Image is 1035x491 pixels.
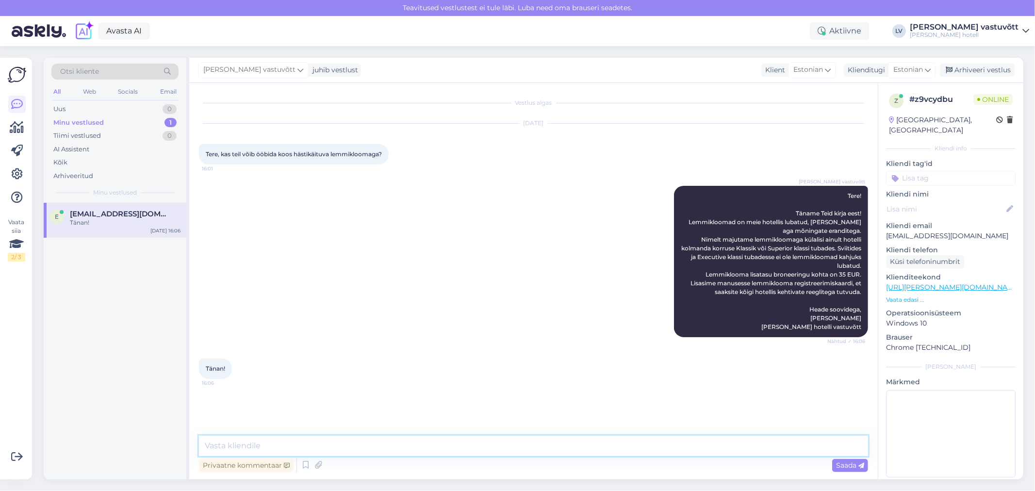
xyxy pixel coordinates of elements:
div: AI Assistent [53,145,89,154]
p: Kliendi nimi [886,189,1016,199]
span: Tänan! [206,365,225,372]
p: Kliendi telefon [886,245,1016,255]
span: e [55,213,59,220]
div: Klienditugi [844,65,885,75]
div: [PERSON_NAME] vastuvõtt [910,23,1019,31]
span: Estonian [893,65,923,75]
div: All [51,85,63,98]
div: 0 [163,104,177,114]
div: Küsi telefoninumbrit [886,255,964,268]
div: Arhiveeritud [53,171,93,181]
span: Nähtud ✓ 16:06 [827,338,865,345]
p: Chrome [TECHNICAL_ID] [886,343,1016,353]
div: Tiimi vestlused [53,131,101,141]
input: Lisa nimi [887,204,1004,214]
div: Aktiivne [810,22,869,40]
p: Operatsioonisüsteem [886,308,1016,318]
div: Vestlus algas [199,98,868,107]
div: Uus [53,104,66,114]
span: Estonian [793,65,823,75]
input: Lisa tag [886,171,1016,185]
img: explore-ai [74,21,94,41]
div: 2 / 3 [8,253,25,262]
div: [GEOGRAPHIC_DATA], [GEOGRAPHIC_DATA] [889,115,996,135]
div: Tänan! [70,218,181,227]
span: Tere, kas teil võib ööbida koos hästikäituva lemmikloomaga? [206,150,382,158]
p: Windows 10 [886,318,1016,328]
span: 16:01 [202,165,238,172]
div: Socials [116,85,140,98]
div: # z9vcydbu [909,94,973,105]
span: Otsi kliente [60,66,99,77]
div: [DATE] [199,119,868,128]
a: Avasta AI [98,23,150,39]
img: Askly Logo [8,65,26,84]
span: Saada [836,461,864,470]
div: 1 [164,118,177,128]
span: [PERSON_NAME] vastuvõtt [799,178,865,185]
p: [EMAIL_ADDRESS][DOMAIN_NAME] [886,231,1016,241]
span: Online [973,94,1013,105]
div: Vaata siia [8,218,25,262]
p: Brauser [886,332,1016,343]
div: 0 [163,131,177,141]
div: Arhiveeri vestlus [940,64,1015,77]
span: Minu vestlused [93,188,137,197]
p: Kliendi tag'id [886,159,1016,169]
div: Klient [761,65,785,75]
div: juhib vestlust [309,65,358,75]
p: Märkmed [886,377,1016,387]
div: Privaatne kommentaar [199,459,294,472]
span: [PERSON_NAME] vastuvõtt [203,65,296,75]
span: z [894,97,898,104]
div: LV [892,24,906,38]
div: [PERSON_NAME] hotell [910,31,1019,39]
div: [DATE] 16:06 [150,227,181,234]
div: Kliendi info [886,144,1016,153]
span: eliseurva@gmail.com [70,210,171,218]
div: [PERSON_NAME] [886,362,1016,371]
p: Vaata edasi ... [886,295,1016,304]
span: 16:06 [202,379,238,387]
a: [PERSON_NAME] vastuvõtt[PERSON_NAME] hotell [910,23,1029,39]
p: Kliendi email [886,221,1016,231]
div: Minu vestlused [53,118,104,128]
p: Klienditeekond [886,272,1016,282]
div: Web [81,85,98,98]
div: Email [158,85,179,98]
div: Kõik [53,158,67,167]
